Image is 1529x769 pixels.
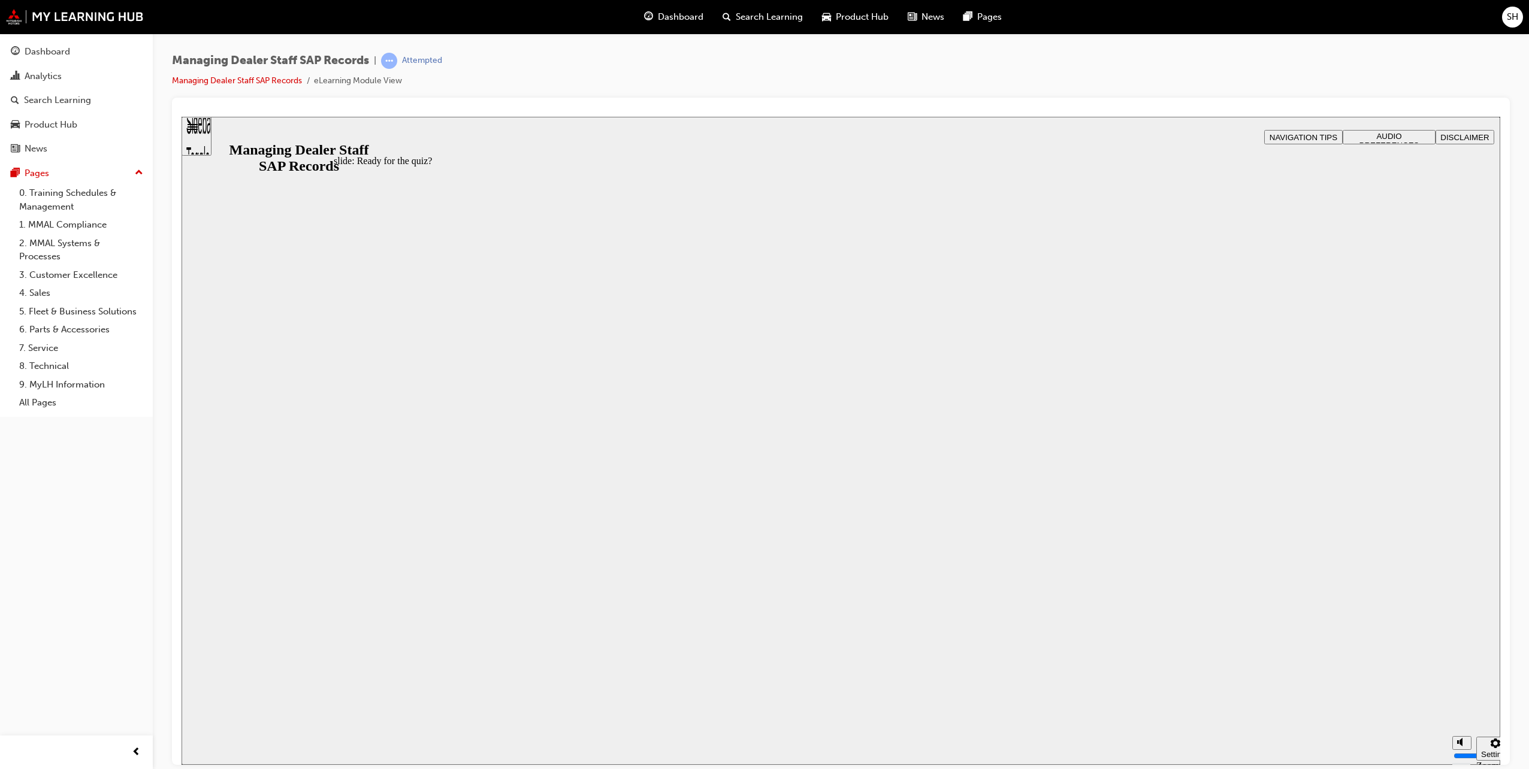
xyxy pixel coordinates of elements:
div: Settings [1300,633,1328,642]
span: car-icon [822,10,831,25]
button: NAVIGATION TIPS [1083,13,1161,28]
div: Attempted [402,55,442,66]
a: 7. Service [14,339,148,358]
span: search-icon [11,95,19,106]
a: 3. Customer Excellence [14,266,148,284]
span: DISCLAIMER [1259,16,1307,25]
button: SH [1502,7,1523,28]
div: Search Learning [24,93,91,107]
span: car-icon [11,120,20,131]
button: Settings [1295,620,1333,644]
a: News [5,138,148,160]
span: learningRecordVerb_ATTEMPT-icon [381,53,397,69]
a: 5. Fleet & Business Solutions [14,302,148,321]
a: 6. Parts & Accessories [14,320,148,339]
div: misc controls [1265,609,1313,648]
span: news-icon [11,144,20,155]
button: Mute (Ctrl+Alt+M) [1271,619,1290,633]
span: search-icon [723,10,731,25]
div: Pages [25,166,49,180]
span: guage-icon [644,10,653,25]
a: search-iconSearch Learning [713,5,812,29]
span: Pages [977,10,1002,24]
a: 2. MMAL Systems & Processes [14,234,148,266]
label: Zoom to fit [1295,644,1318,676]
a: pages-iconPages [954,5,1011,29]
button: AUDIO PREFERENCES [1161,13,1254,28]
span: news-icon [908,10,917,25]
div: Dashboard [25,45,70,59]
a: Dashboard [5,41,148,63]
span: AUDIO PREFERENCES [1178,15,1238,33]
a: Product Hub [5,114,148,136]
span: chart-icon [11,71,20,82]
span: Product Hub [836,10,889,24]
div: Analytics [25,69,62,83]
a: news-iconNews [898,5,954,29]
button: DISCLAIMER [1254,13,1313,28]
span: SH [1507,10,1518,24]
span: pages-icon [963,10,972,25]
span: pages-icon [11,168,20,179]
button: Pages [5,162,148,184]
span: up-icon [135,165,143,181]
a: 4. Sales [14,284,148,302]
a: All Pages [14,393,148,412]
a: 0. Training Schedules & Management [14,184,148,216]
div: Product Hub [25,118,77,132]
a: Analytics [5,65,148,87]
a: 9. MyLH Information [14,376,148,394]
a: 1. MMAL Compliance [14,216,148,234]
span: prev-icon [132,745,141,760]
div: News [25,142,47,156]
input: volume [1272,634,1349,644]
a: car-iconProduct Hub [812,5,898,29]
span: NAVIGATION TIPS [1088,16,1156,25]
a: Search Learning [5,89,148,111]
a: 8. Technical [14,357,148,376]
a: Managing Dealer Staff SAP Records [172,75,302,86]
li: eLearning Module View [314,74,402,88]
span: Managing Dealer Staff SAP Records [172,54,369,68]
button: DashboardAnalyticsSearch LearningProduct HubNews [5,38,148,162]
span: Search Learning [736,10,803,24]
span: Dashboard [658,10,703,24]
span: | [374,54,376,68]
a: guage-iconDashboard [634,5,713,29]
span: guage-icon [11,47,20,57]
img: mmal [6,9,144,25]
span: News [921,10,944,24]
